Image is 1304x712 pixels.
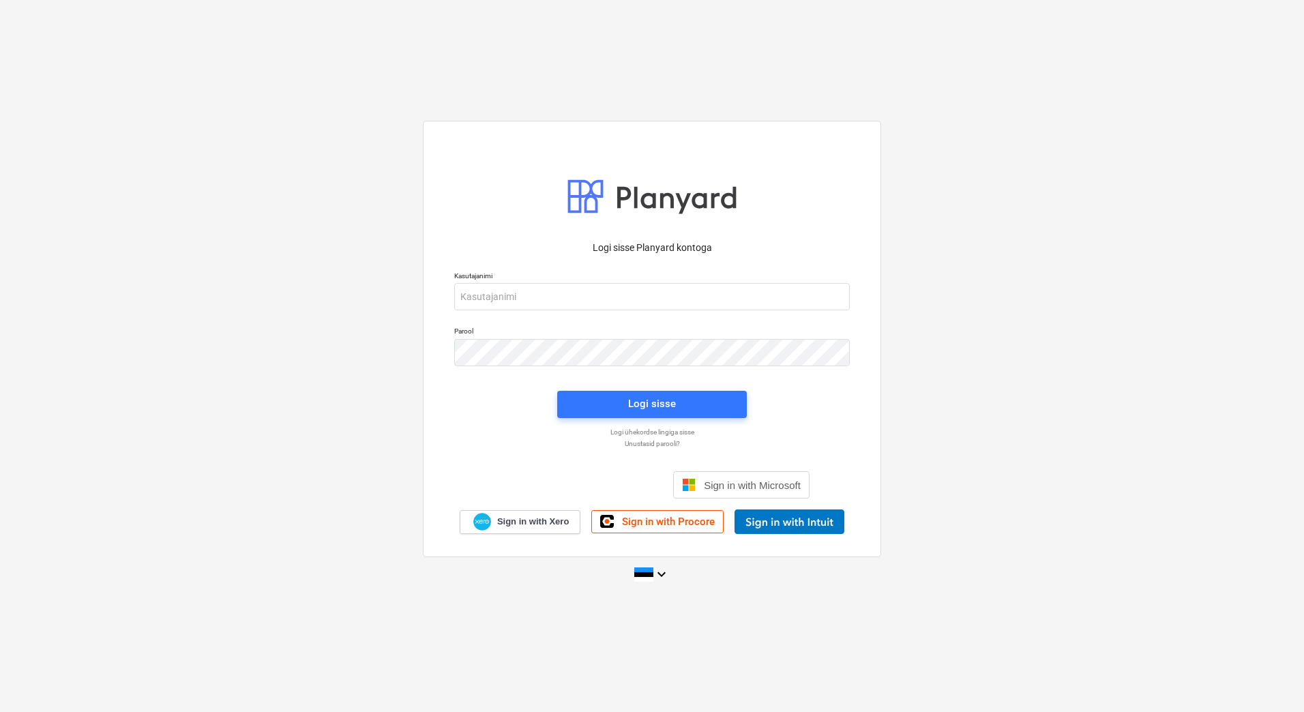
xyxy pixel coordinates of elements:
p: Parool [454,327,850,338]
span: Sign in with Procore [622,516,715,528]
a: Unustasid parooli? [447,439,857,448]
img: Microsoft logo [682,478,696,492]
a: Sign in with Procore [591,510,724,533]
i: keyboard_arrow_down [653,566,670,582]
p: Logi sisse Planyard kontoga [454,241,850,255]
p: Kasutajanimi [454,271,850,283]
iframe: Sisselogimine Google'i nupu abil [488,470,669,500]
a: Sign in with Xero [460,510,581,534]
span: Sign in with Xero [497,516,569,528]
img: Xero logo [473,513,491,531]
span: Sign in with Microsoft [704,479,801,491]
div: Logi sisse [628,395,676,413]
input: Kasutajanimi [454,283,850,310]
a: Logi ühekordse lingiga sisse [447,428,857,436]
button: Logi sisse [557,391,747,418]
